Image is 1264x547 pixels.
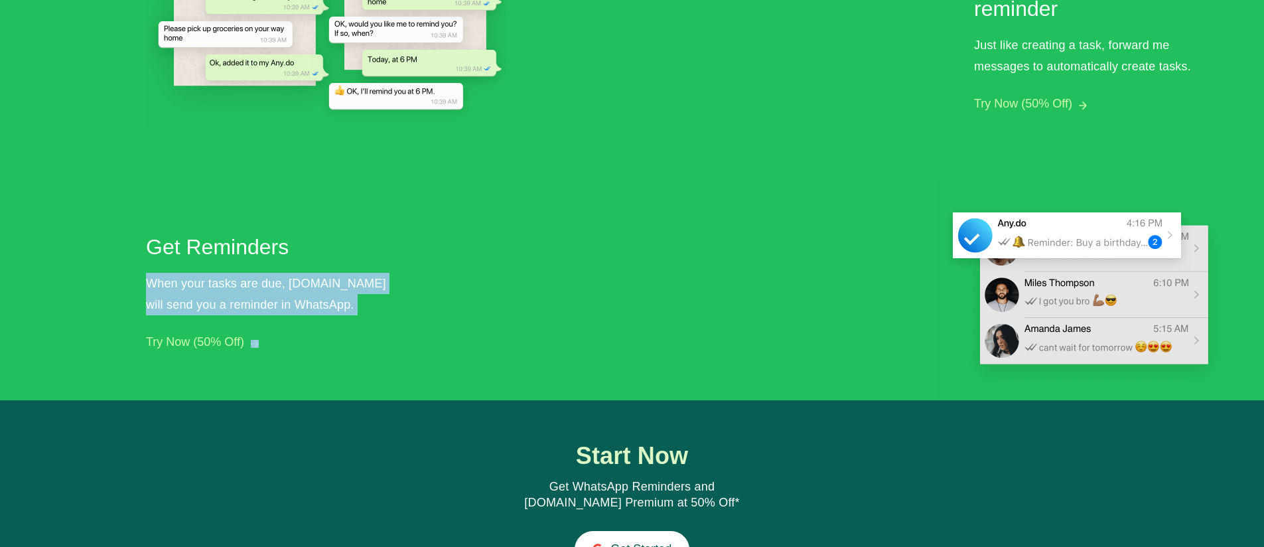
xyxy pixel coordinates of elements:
[146,231,391,263] h2: Get Reminders
[146,273,398,315] div: When your tasks are due, [DOMAIN_NAME] will send you a reminder in WhatsApp.
[509,479,754,511] div: Get WhatsApp Reminders and [DOMAIN_NAME] Premium at 50% Off*
[974,97,1072,111] button: Try Now (50% Off)
[146,335,244,349] button: Try Now (50% Off)
[510,443,755,469] h1: Start Now
[251,340,259,348] img: arrow
[974,35,1226,77] div: Just like creating a task, forward me messages to automatically create tasks.
[1079,102,1087,110] img: arrow
[937,179,1226,400] img: Get Reminders in WhatsApp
